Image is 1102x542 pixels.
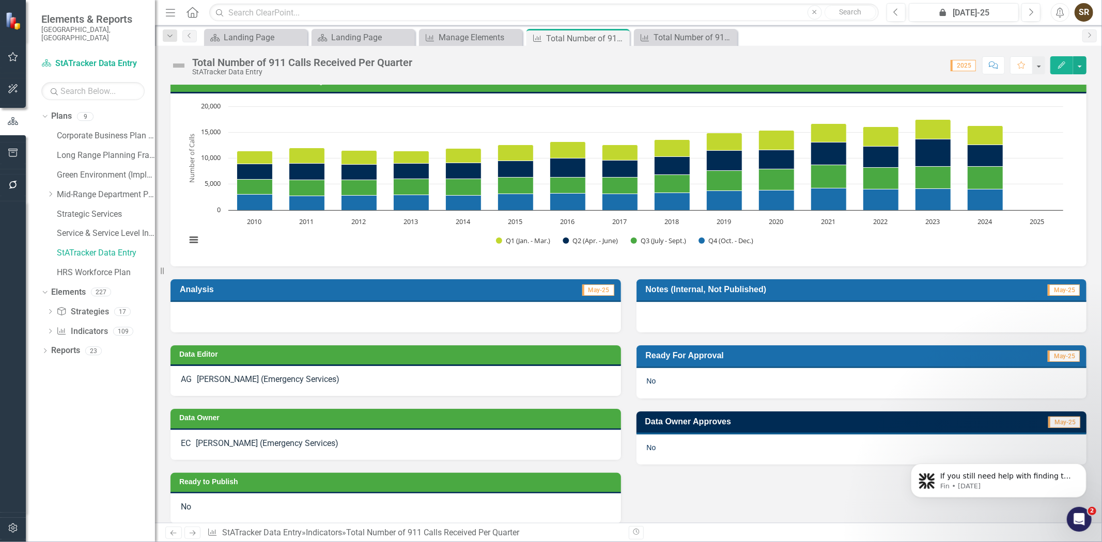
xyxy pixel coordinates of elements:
text: 2011 [300,217,314,226]
a: StATracker Data Entry [222,528,302,537]
a: Corporate Business Plan ([DATE]-[DATE]) [57,130,155,142]
path: 2021, 4,477. Q3 (July - Sept.). [811,165,847,188]
input: Search ClearPoint... [209,4,879,22]
path: 2016, 3,117. Q3 (July - Sept.). [550,177,586,193]
div: 109 [113,327,133,336]
path: 2014, 2,850. Q4 (Oct. - Dec.). [446,195,482,210]
text: 2020 [769,217,784,226]
text: 2025 [1030,217,1045,226]
span: 2025 [951,60,976,71]
path: 2018, 3,342. Q4 (Oct. - Dec.). [655,193,690,210]
path: 2012, 2,829. Q4 (Oct. - Dec.). [342,195,377,210]
a: Indicators [306,528,342,537]
div: Total Number of 911 Calls Received Per Quarter [346,528,519,537]
span: May-25 [1048,350,1080,362]
h3: Ready For Approval [646,350,952,360]
text: 0 [217,205,221,214]
path: 2023, 4,265. Q3 (July - Sept.). [915,166,951,188]
path: 2022, 3,986. Q4 (Oct. - Dec.). [863,189,899,210]
a: Reports [51,345,80,357]
a: Manage Elements [422,31,520,44]
text: 2014 [456,217,471,226]
div: Chart. Highcharts interactive chart. [181,101,1076,256]
path: 2022, 3,788. Q1 (Jan. - Mar.). [863,126,899,146]
path: 2021, 4,227. Q4 (Oct. - Dec.). [811,188,847,210]
text: 2010 [247,217,262,226]
span: Search [839,8,861,16]
button: Show Q2 (Apr. - June) [563,236,619,245]
path: 2015, 3,145. Q3 (July - Sept.). [498,177,534,194]
iframe: Intercom live chat [1067,507,1092,532]
path: 2019, 3,934. Q2 (Apr. - June). [707,150,742,170]
path: 2018, 3,317. Q1 (Jan. - Mar.). [655,139,690,156]
path: 2021, 3,576. Q1 (Jan. - Mar.). [811,123,847,142]
a: Green Environment (Implementation) [57,169,155,181]
a: Landing Page [207,31,305,44]
a: Total Number of 911 Calls Received Per Quarter (Old) [637,31,735,44]
text: 2021 [821,217,836,226]
a: Indicators [56,326,107,338]
path: 2011, 3,206. Q2 (Apr. - June). [289,163,325,180]
path: 2017, 3,086. Q4 (Oct. - Dec.). [602,194,638,210]
path: 2021, 4,384. Q2 (Apr. - June). [811,142,847,165]
path: 2013, 3,028. Q2 (Apr. - June). [394,163,429,179]
text: 10,000 [201,153,221,162]
path: 2017, 2,992. Q1 (Jan. - Mar.). [602,145,638,160]
path: 2019, 3,291. Q1 (Jan. - Mar.). [707,133,742,150]
h3: Notes (Internal, Not Published) [646,284,987,294]
a: Plans [51,110,72,122]
path: 2015, 3,026. Q1 (Jan. - Mar.). [498,145,534,161]
text: 2016 [561,217,575,226]
path: 2012, 2,660. Q1 (Jan. - Mar.). [342,150,377,164]
path: 2012, 3,009. Q2 (Apr. - June). [342,164,377,180]
text: 5,000 [205,179,221,188]
h3: Ready to Publish [179,478,616,486]
h3: Data Owner Approves [645,417,960,426]
path: 2022, 4,210. Q3 (July - Sept.). [863,167,899,189]
div: Total Number of 911 Calls Received Per Quarter [546,32,627,45]
path: 2011, 2,959. Q1 (Jan. - Mar.). [289,148,325,163]
path: 2015, 3,143. Q4 (Oct. - Dec.). [498,194,534,210]
button: Show Q1 (Jan. - Mar.) [496,236,551,245]
button: Show Q3 (July - Sept.) [631,236,687,245]
a: HRS Workforce Plan [57,267,155,279]
text: Q3 (July - Sept.) [641,236,686,245]
div: [PERSON_NAME] (Emergency Services) [197,374,339,386]
path: 2011, 2,725. Q4 (Oct. - Dec.). [289,196,325,210]
input: Search Below... [41,82,145,100]
div: 17 [114,307,131,316]
path: 2010, 3,041. Q4 (Oct. - Dec.). [237,194,273,210]
iframe: Intercom notifications message [895,442,1102,514]
path: 2024, 3,745. Q1 (Jan. - Mar.). [968,125,1003,145]
path: 2018, 3,436. Q3 (July - Sept.). [655,174,690,193]
path: 2017, 3,342. Q2 (Apr. - June). [602,160,638,177]
text: 2013 [404,217,418,226]
path: 2013, 3,113. Q3 (July - Sept.). [394,179,429,195]
path: 2014, 3,201. Q3 (July - Sept.). [446,179,482,195]
path: 2022, 4,064. Q2 (Apr. - June). [863,146,899,167]
span: May-25 [1048,284,1080,296]
text: 2022 [874,217,888,226]
text: 2019 [717,217,732,226]
text: Q1 (Jan. - Mar.) [506,236,550,245]
path: 2018, 3,494. Q2 (Apr. - June). [655,156,690,174]
span: Elements & Reports [41,13,145,25]
path: 2023, 3,791. Q1 (Jan. - Mar.). [915,119,951,139]
button: SR [1075,3,1093,22]
path: 2023, 5,302. Q2 (Apr. - June). [915,139,951,166]
svg: Interactive chart [181,101,1068,256]
a: Strategies [56,306,108,318]
div: Total Number of 911 Calls Received Per Quarter (Old) [654,31,735,44]
path: 2010, 3,019. Q2 (Apr. - June). [237,164,273,179]
path: 2020, 3,831. Q1 (Jan. - Mar.). [759,130,795,150]
path: 2010, 2,491. Q1 (Jan. - Mar.). [237,151,273,164]
button: [DATE]-25 [909,3,1019,22]
path: 2016, 3,183. Q1 (Jan. - Mar.). [550,141,586,158]
path: 2015, 3,244. Q2 (Apr. - June). [498,161,534,177]
a: Elements [51,286,86,298]
path: 2023, 4,141. Q4 (Oct. - Dec.). [915,188,951,210]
